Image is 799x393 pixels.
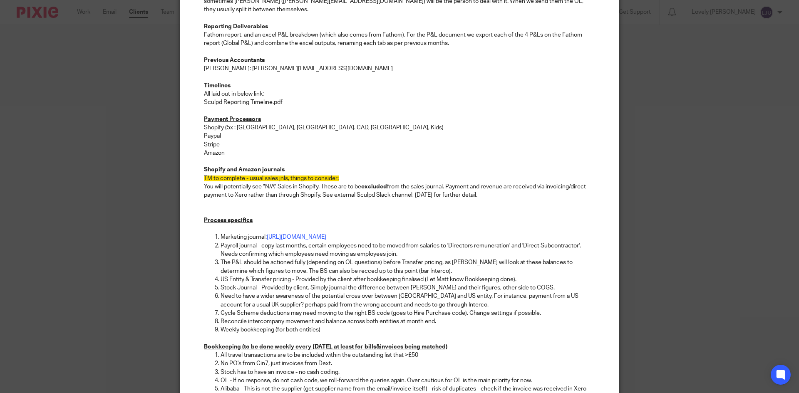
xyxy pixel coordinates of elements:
[204,141,595,149] p: Stripe
[221,242,595,259] p: Payroll journal - copy last months, certain employees need to be moved from salaries to 'Director...
[204,149,595,157] p: Amazon
[204,124,595,132] p: Shopify (5x : [GEOGRAPHIC_DATA], [GEOGRAPHIC_DATA]. CAD, [GEOGRAPHIC_DATA], Kids)
[204,167,285,173] u: Shopify and Amazon journals
[221,233,595,241] p: Marketing journal:
[361,184,387,190] strong: excluded
[204,24,268,30] strong: Reporting Deliverables
[221,292,595,309] p: Need to have a wider awareness of the potential cross over between [GEOGRAPHIC_DATA] and US entit...
[204,116,261,122] u: Payment Processors
[204,218,253,223] u: Process specifics
[221,376,595,385] p: OL - If no response, do not cash code, we roll-forward the queries again. Over cautious for OL is...
[204,31,595,48] p: Fathom report, and an excel P&L breakdown (which also comes from Fathom). For the P&L document we...
[221,309,595,317] p: Cycle Scheme deductions may need moving to the right BS code (goes to Hire Purchase code). Change...
[204,175,339,181] span: TM to complete - usual sales jnls, things to consider:
[221,275,595,284] p: US Entity & Transfer pricing - Provided by the client after bookkeeping finalised (Let Matt know ...
[204,183,595,200] p: You will potentially see "N/A" Sales in Shopify. These are to be from the sales journal. Payment ...
[204,344,447,350] u: Bookkeeping (to be done weekly every [DATE], at least for bills&invoices being matched)
[204,90,595,98] p: All laid out in below link:
[267,234,326,240] a: [URL][DOMAIN_NAME]
[221,359,595,368] p: No PO's from Cin7, just invoices from Dext.
[204,132,595,140] p: Paypal
[204,57,265,63] strong: Previous Accountants
[204,64,595,73] p: [PERSON_NAME]: [PERSON_NAME][EMAIL_ADDRESS][DOMAIN_NAME]
[221,317,595,326] p: Reconcile intercompany movement and balance across both entities at month end.
[221,284,595,292] p: Stock Journal - Provided by client. Simply journal the difference between [PERSON_NAME] and their...
[221,351,595,359] p: All travel transactions are to be included within the outstanding list that >£50
[221,368,595,376] p: Stock has to have an invoice - no cash coding.
[221,326,595,334] p: Weekly bookkeeping (for both entities)
[204,83,231,89] u: Timelines
[204,98,595,106] p: Sculpd Reporting Timeline.pdf
[221,258,595,275] p: The P&L should be actioned fully (depending on OL questions) before Transfer pricing, as [PERSON_...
